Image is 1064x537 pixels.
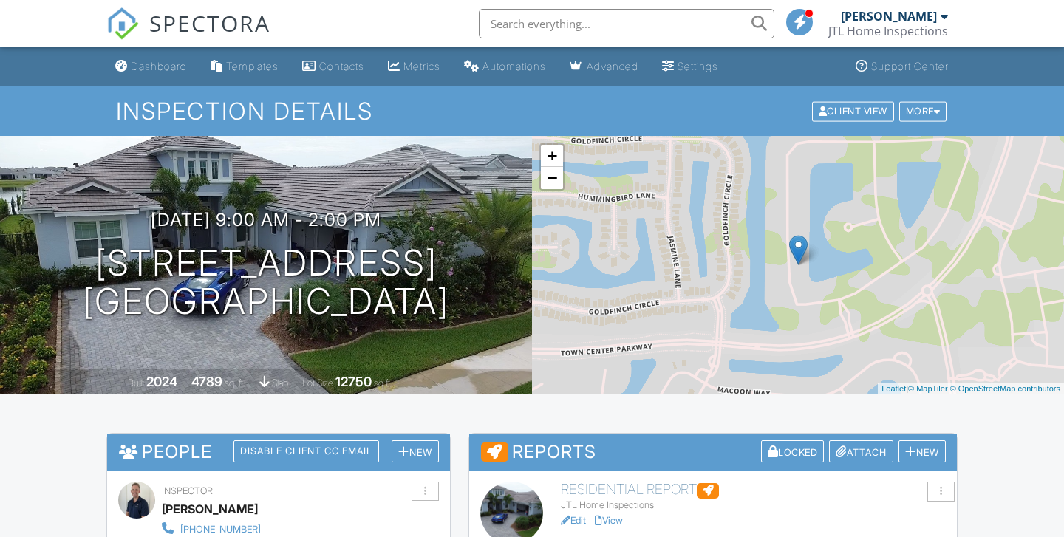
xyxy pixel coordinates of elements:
div: 2024 [146,374,177,389]
a: Automations (Basic) [458,53,552,81]
a: Settings [656,53,724,81]
a: Leaflet [881,384,906,393]
div: Attach [829,440,893,463]
a: Dashboard [109,53,193,81]
div: Dashboard [131,60,187,72]
div: Disable Client CC Email [233,440,379,462]
span: slab [272,377,288,389]
div: Automations [482,60,546,72]
div: JTL Home Inspections [561,499,946,511]
span: sq.ft. [374,377,392,389]
span: SPECTORA [149,7,270,38]
div: 4789 [191,374,222,389]
h3: People [107,434,450,470]
a: Residential Report JTL Home Inspections [561,482,946,511]
div: Advanced [587,60,638,72]
div: New [898,440,946,463]
a: Metrics [382,53,446,81]
div: Metrics [403,60,440,72]
a: Client View [811,105,898,116]
div: | [878,383,1064,395]
div: Contacts [319,60,364,72]
h6: Residential Report [561,482,946,498]
a: Zoom out [541,167,563,189]
h3: Reports [469,434,957,471]
h3: [DATE] 9:00 am - 2:00 pm [151,210,381,230]
a: © OpenStreetMap contributors [950,384,1060,393]
span: Inspector [162,485,213,496]
h1: [STREET_ADDRESS] [GEOGRAPHIC_DATA] [83,244,449,322]
a: Zoom in [541,145,563,167]
span: Built [128,377,144,389]
input: Search everything... [479,9,774,38]
a: SPECTORA [106,20,270,51]
a: View [595,515,623,526]
a: Contacts [296,53,370,81]
div: JTL Home Inspections [828,24,948,38]
img: The Best Home Inspection Software - Spectora [106,7,139,40]
a: Edit [561,515,586,526]
div: 12750 [335,374,372,389]
div: Client View [812,101,894,121]
a: Advanced [564,53,644,81]
div: Locked [761,440,825,463]
div: Settings [678,60,718,72]
div: [PERSON_NAME] [841,9,937,24]
div: Templates [226,60,279,72]
a: © MapTiler [908,384,948,393]
h1: Inspection Details [116,98,948,124]
div: [PERSON_NAME] [162,498,258,520]
div: [PHONE_NUMBER] [180,524,261,536]
a: Templates [205,53,284,81]
div: Support Center [871,60,949,72]
div: New [392,440,439,463]
span: Lot Size [302,377,333,389]
a: [PHONE_NUMBER] [162,520,406,536]
span: sq. ft. [225,377,245,389]
a: Support Center [850,53,955,81]
div: More [899,101,947,121]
